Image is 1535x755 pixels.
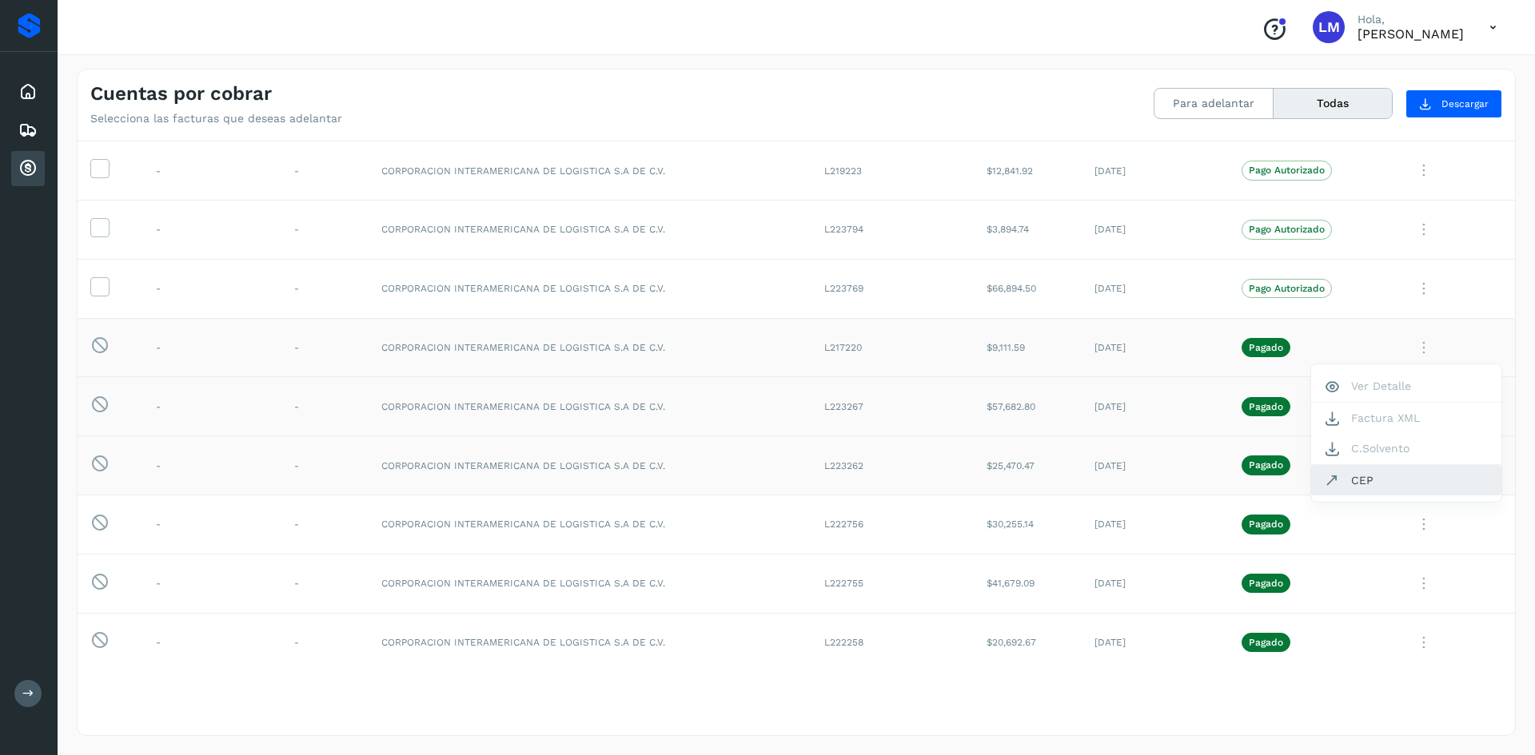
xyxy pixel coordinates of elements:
div: Embarques [11,113,45,148]
div: Cuentas por cobrar [11,151,45,186]
button: Ver Detalle [1311,371,1501,402]
button: CEP [1311,465,1501,495]
div: Inicio [11,74,45,109]
button: Factura XML [1311,403,1501,433]
button: C.Solvento [1311,433,1501,464]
